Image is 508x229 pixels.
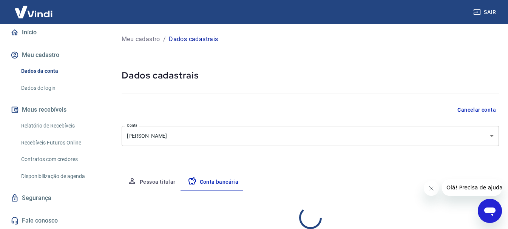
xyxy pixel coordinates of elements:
button: Meu cadastro [9,47,104,63]
button: Meus recebíveis [9,101,104,118]
a: Início [9,24,104,41]
a: Fale conosco [9,212,104,229]
label: Conta [127,123,137,128]
button: Cancelar conta [454,103,499,117]
a: Dados de login [18,80,104,96]
a: Disponibilização de agenda [18,169,104,184]
iframe: Fechar mensagem [424,181,439,196]
button: Sair [472,5,499,19]
button: Pessoa titular [122,173,182,191]
iframe: Botão para abrir a janela de mensagens [478,199,502,223]
a: Contratos com credores [18,152,104,167]
p: / [163,35,166,44]
iframe: Mensagem da empresa [442,179,502,196]
img: Vindi [9,0,58,23]
a: Relatório de Recebíveis [18,118,104,134]
div: [PERSON_NAME] [122,126,499,146]
a: Segurança [9,190,104,206]
p: Dados cadastrais [169,35,218,44]
a: Recebíveis Futuros Online [18,135,104,151]
h5: Dados cadastrais [122,69,499,81]
span: Olá! Precisa de ajuda? [5,5,63,11]
button: Conta bancária [182,173,245,191]
a: Dados da conta [18,63,104,79]
a: Meu cadastro [122,35,160,44]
